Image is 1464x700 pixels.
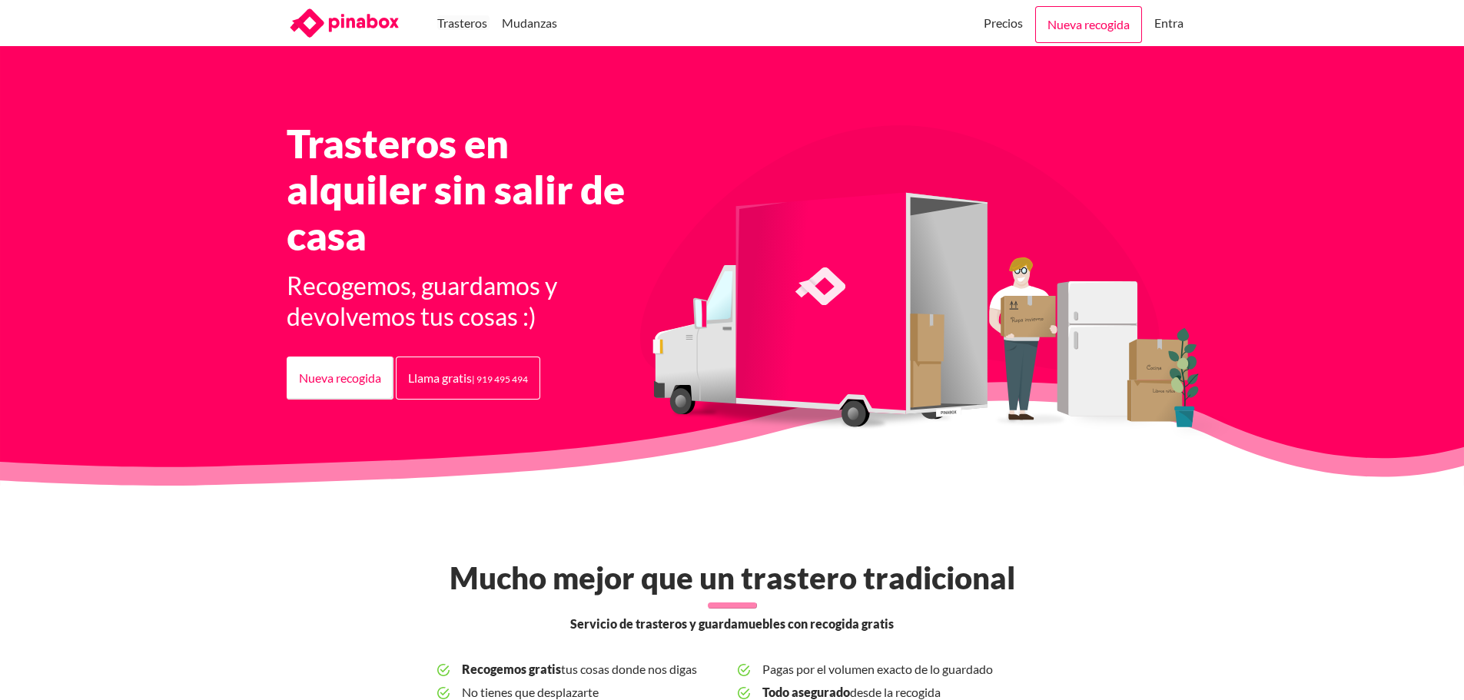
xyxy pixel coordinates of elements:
[277,559,1187,596] h2: Mucho mejor que un trastero tradicional
[396,357,540,400] a: Llama gratis| 919 495 494
[472,373,528,385] small: | 919 495 494
[762,685,850,699] b: Todo asegurado
[1035,6,1142,43] a: Nueva recogida
[462,662,561,676] b: Recogemos gratis
[287,270,649,332] h3: Recogemos, guardamos y devolvemos tus cosas :)
[570,615,894,633] span: Servicio de trasteros y guardamuebles con recogida gratis
[762,658,1026,681] span: Pagas por el volumen exacto de lo guardado
[287,357,393,400] a: Nueva recogida
[462,658,725,681] span: tus cosas donde nos digas
[287,120,649,258] h1: Trasteros en alquiler sin salir de casa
